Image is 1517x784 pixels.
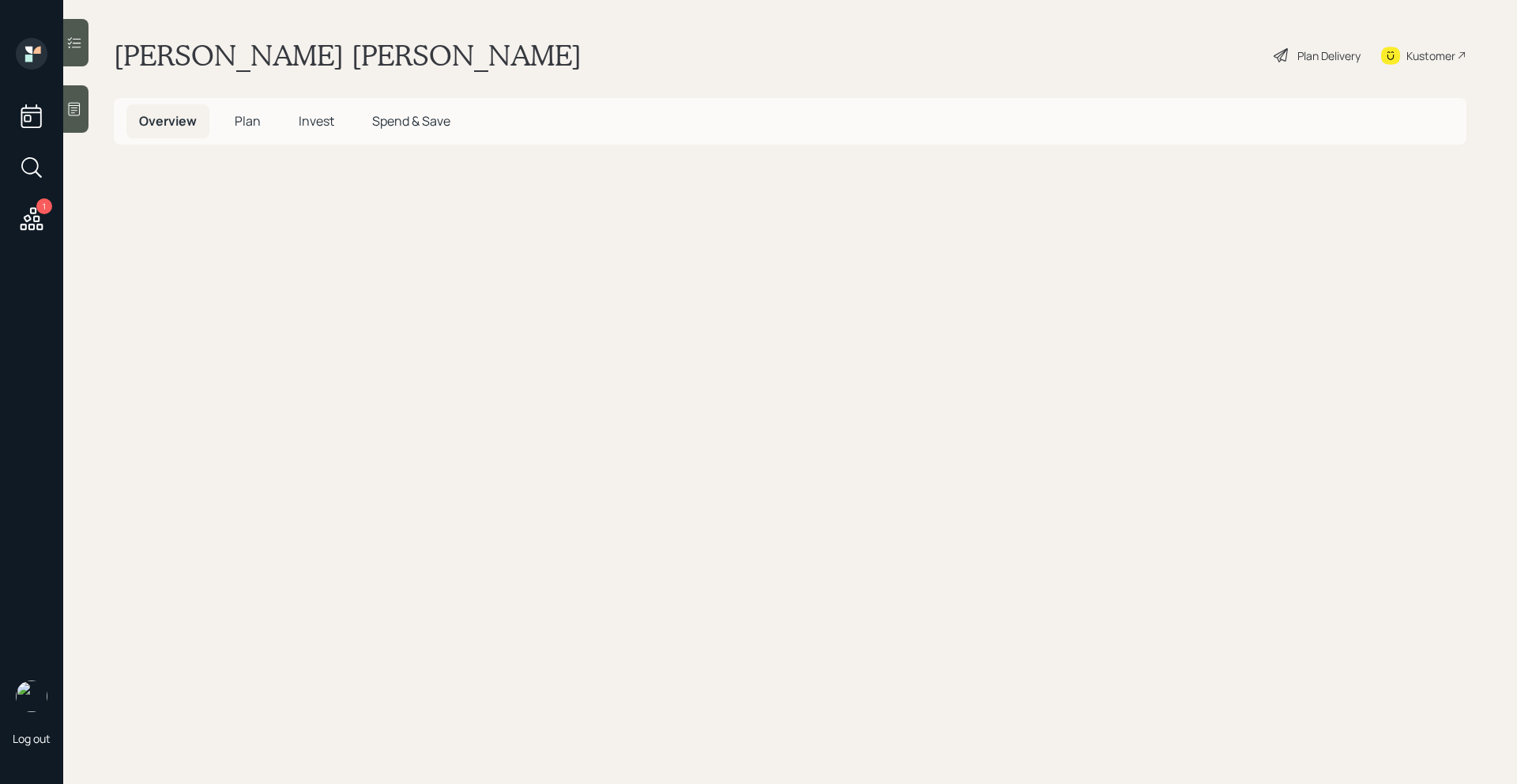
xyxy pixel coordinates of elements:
[36,198,52,214] div: 1
[372,112,450,130] span: Spend & Save
[1297,47,1361,64] div: Plan Delivery
[16,680,47,712] img: michael-russo-headshot.png
[114,38,582,73] h1: [PERSON_NAME] [PERSON_NAME]
[13,731,51,746] div: Log out
[235,112,261,130] span: Plan
[139,112,197,130] span: Overview
[1406,47,1455,64] div: Kustomer
[299,112,334,130] span: Invest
